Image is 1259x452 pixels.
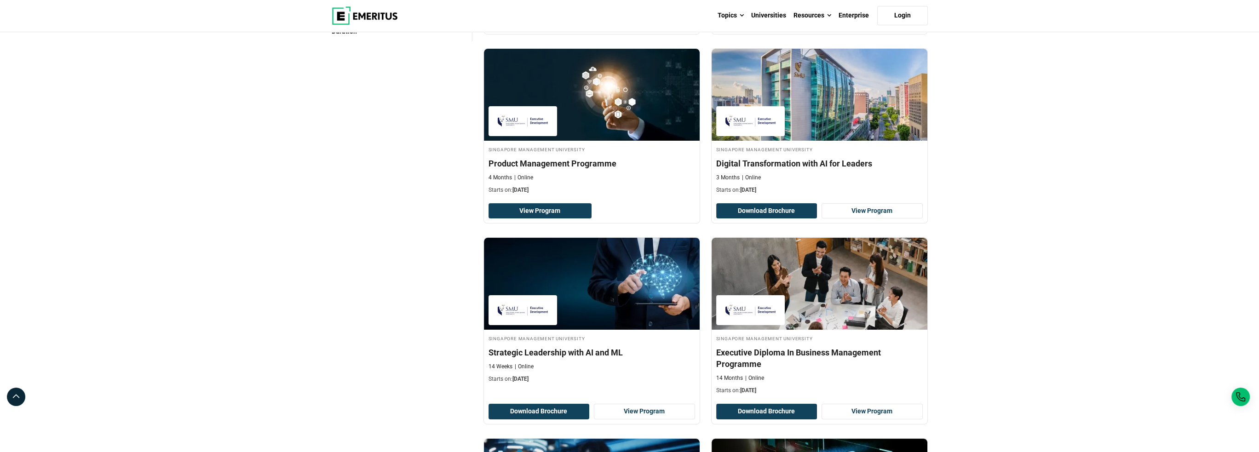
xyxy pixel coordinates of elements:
[489,145,695,153] h4: Singapore Management University
[489,203,592,219] a: View Program
[721,111,781,132] img: Singapore Management University
[493,111,553,132] img: Singapore Management University
[512,376,529,382] span: [DATE]
[484,49,700,141] img: Product Management Programme | Online Product Design and Innovation Course
[740,187,756,193] span: [DATE]
[594,404,695,419] a: View Program
[489,363,512,371] p: 14 Weeks
[721,300,781,320] img: Singapore Management University
[484,238,700,330] img: Strategic Leadership with AI and ML | Online Leadership Course
[489,347,695,358] h4: Strategic Leadership with AI and ML
[514,174,533,182] p: Online
[489,375,695,383] p: Starts on:
[716,374,743,382] p: 14 Months
[489,404,590,419] button: Download Brochure
[489,174,512,182] p: 4 Months
[716,347,923,370] h4: Executive Diploma In Business Management Programme
[712,49,927,199] a: Digital Course by Singapore Management University - September 30, 2025 Singapore Management Unive...
[716,145,923,153] h4: Singapore Management University
[712,238,927,330] img: Executive Diploma In Business Management Programme | Online Business Management Course
[512,187,529,193] span: [DATE]
[484,49,700,199] a: Product Design and Innovation Course by Singapore Management University - September 30, 2025 Sing...
[716,404,817,419] button: Download Brochure
[489,158,695,169] h4: Product Management Programme
[489,334,695,342] h4: Singapore Management University
[877,6,928,25] a: Login
[716,387,923,395] p: Starts on:
[740,387,756,394] span: [DATE]
[742,174,761,182] p: Online
[716,334,923,342] h4: Singapore Management University
[712,49,927,141] img: Digital Transformation with AI for Leaders | Online Digital Course
[822,404,923,419] a: View Program
[484,238,700,388] a: Leadership Course by Singapore Management University - September 30, 2025 Singapore Management Un...
[515,363,534,371] p: Online
[493,300,553,320] img: Singapore Management University
[716,158,923,169] h4: Digital Transformation with AI for Leaders
[745,374,764,382] p: Online
[716,203,817,219] button: Download Brochure
[822,203,923,219] a: View Program
[716,186,923,194] p: Starts on:
[489,186,695,194] p: Starts on:
[712,238,927,399] a: Business Management Course by Singapore Management University - November 7, 2025 Singapore Manage...
[716,174,740,182] p: 3 Months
